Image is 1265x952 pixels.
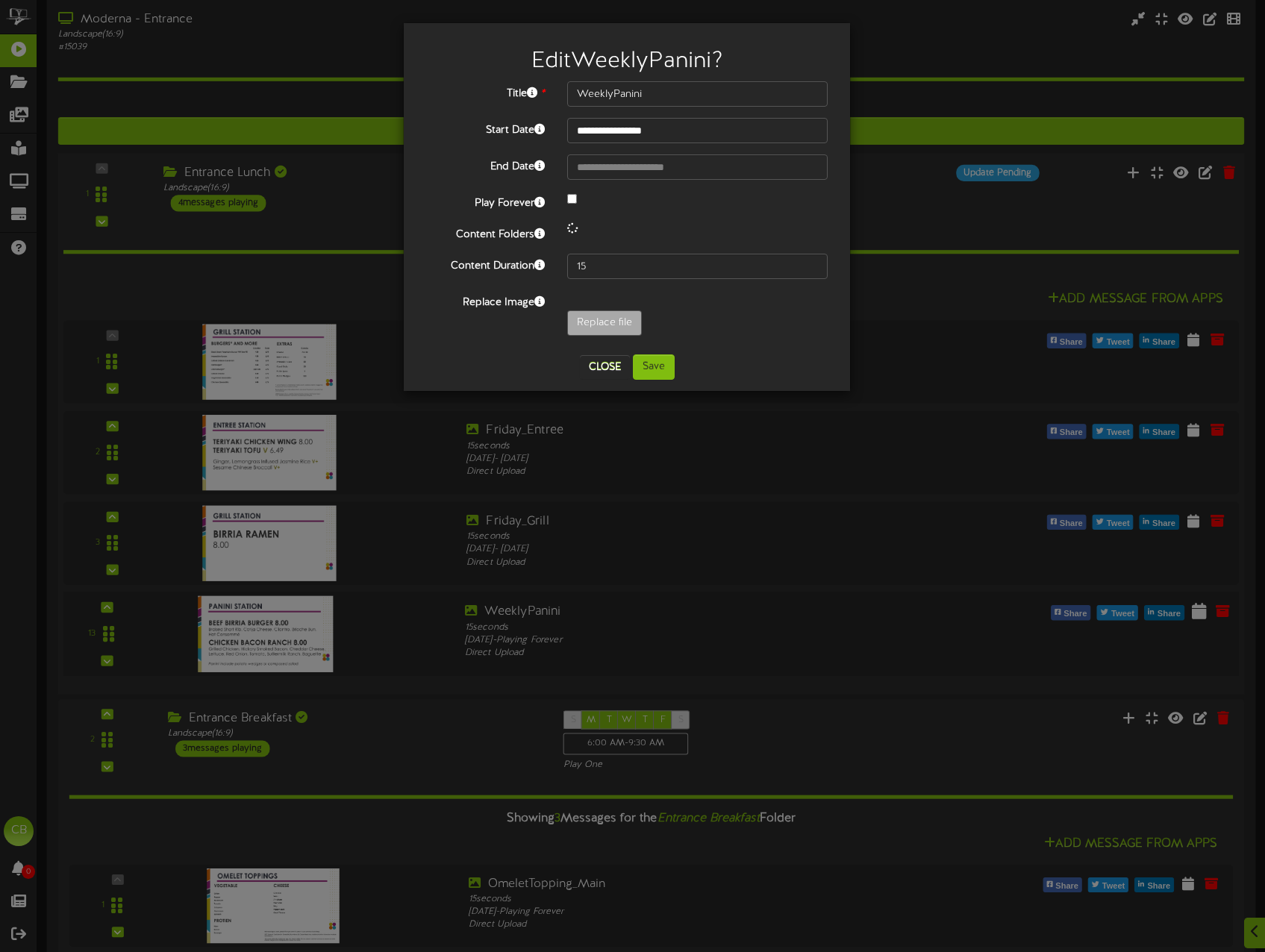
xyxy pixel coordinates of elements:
[415,191,556,211] label: Play Forever
[415,222,556,242] label: Content Folders
[415,290,556,310] label: Replace Image
[415,154,556,175] label: End Date
[426,49,828,74] h2: Edit WeeklyPanini ?
[415,81,556,101] label: Title
[415,254,556,274] label: Content Duration
[415,118,556,138] label: Start Date
[567,254,828,279] input: 15
[633,354,675,380] button: Save
[567,81,828,107] input: Title
[580,355,630,379] button: Close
